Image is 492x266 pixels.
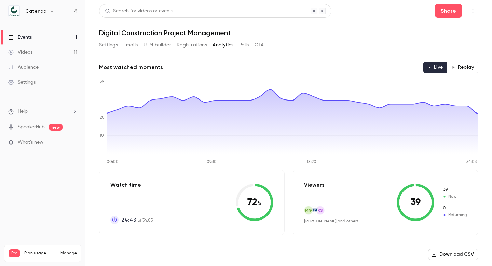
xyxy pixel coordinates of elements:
[317,207,323,213] span: RS
[24,251,56,256] span: Plan usage
[239,40,249,51] button: Polls
[304,218,337,223] span: [PERSON_NAME]
[305,207,312,213] span: MG
[18,123,45,131] a: SpeakerHub
[447,62,478,73] button: Replay
[304,218,359,224] div: ,
[207,160,217,164] tspan: 09:10
[466,160,477,164] tspan: 34:03
[338,219,359,223] a: and others
[99,40,118,51] button: Settings
[110,181,153,189] p: Watch time
[100,80,104,84] tspan: 39
[100,116,105,120] tspan: 20
[60,251,77,256] a: Manage
[107,160,119,164] tspan: 00:00
[121,216,136,224] span: 24:43
[18,108,28,115] span: Help
[123,40,138,51] button: Emails
[255,40,264,51] button: CTA
[442,187,467,193] span: New
[304,181,325,189] p: Viewers
[8,34,32,41] div: Events
[25,8,46,15] h6: Catenda
[99,63,163,71] h2: Most watched moments
[100,134,104,138] tspan: 10
[423,62,448,73] button: Live
[435,4,462,18] button: Share
[213,40,234,51] button: Analytics
[18,139,43,146] span: What's new
[9,249,20,257] span: Pro
[49,124,63,131] span: new
[8,49,32,56] div: Videos
[8,64,39,71] div: Audience
[177,40,207,51] button: Registrations
[428,249,478,260] button: Download CSV
[105,8,173,15] div: Search for videos or events
[143,40,171,51] button: UTM builder
[442,194,467,200] span: New
[8,108,77,115] li: help-dropdown-opener
[9,6,19,17] img: Catenda
[69,139,77,146] iframe: Noticeable Trigger
[307,160,316,164] tspan: 18:20
[99,29,478,37] h1: Digital Construction Project Management
[442,205,467,211] span: Returning
[8,79,36,86] div: Settings
[121,216,153,224] p: of 34:03
[311,206,318,214] img: inp.hr
[442,212,467,218] span: Returning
